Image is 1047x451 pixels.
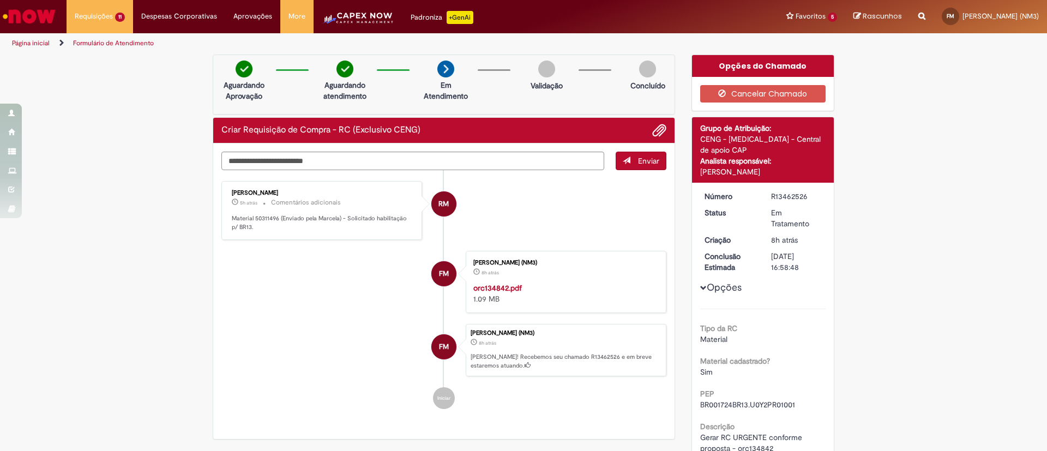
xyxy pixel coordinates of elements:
p: Aguardando atendimento [318,80,371,101]
p: +GenAi [447,11,473,24]
button: Adicionar anexos [652,123,666,137]
span: Material [700,334,727,344]
a: Formulário de Atendimento [73,39,154,47]
span: BR001724BR13.U0Y2PR01001 [700,400,795,410]
div: Em Tratamento [771,207,822,229]
div: Grupo de Atribuição: [700,123,826,134]
div: [PERSON_NAME] (NM3) [473,260,655,266]
span: 11 [115,13,125,22]
button: Cancelar Chamado [700,85,826,103]
a: Rascunhos [853,11,902,22]
span: FM [439,261,449,287]
div: 1.09 MB [473,282,655,304]
dt: Criação [696,234,763,245]
ul: Trilhas de página [8,33,690,53]
div: 29/08/2025 13:58:44 [771,234,822,245]
img: check-circle-green.png [236,61,252,77]
img: arrow-next.png [437,61,454,77]
dt: Número [696,191,763,202]
span: Favoritos [796,11,826,22]
div: Fernando Borges Moraes (NM3) [431,334,456,359]
b: Material cadastrado? [700,356,770,366]
div: Fernando Borges Moraes (NM3) [431,261,456,286]
span: Enviar [638,156,659,166]
div: [DATE] 16:58:48 [771,251,822,273]
div: Padroniza [411,11,473,24]
p: Validação [531,80,563,91]
dt: Conclusão Estimada [696,251,763,273]
span: 8h atrás [479,340,496,346]
time: 29/08/2025 13:58:27 [482,269,499,276]
span: Aprovações [233,11,272,22]
div: Raiane Martins [431,191,456,217]
h2: Criar Requisição de Compra - RC (Exclusivo CENG) Histórico de tíquete [221,125,420,135]
img: ServiceNow [1,5,57,27]
a: orc134842.pdf [473,283,522,293]
div: Analista responsável: [700,155,826,166]
b: PEP [700,389,714,399]
span: Rascunhos [863,11,902,21]
span: Requisições [75,11,113,22]
time: 29/08/2025 16:53:34 [240,200,257,206]
ul: Histórico de tíquete [221,170,666,420]
div: [PERSON_NAME] [232,190,413,196]
li: Fernando Borges Moraes (NM3) [221,324,666,376]
time: 29/08/2025 13:58:44 [479,340,496,346]
span: 8h atrás [771,235,798,245]
span: Sim [700,367,713,377]
span: 5h atrás [240,200,257,206]
span: FM [439,334,449,360]
span: More [288,11,305,22]
span: [PERSON_NAME] (NM3) [962,11,1039,21]
div: [PERSON_NAME] (NM3) [471,330,660,336]
span: 8h atrás [482,269,499,276]
span: Despesas Corporativas [141,11,217,22]
dt: Status [696,207,763,218]
img: img-circle-grey.png [639,61,656,77]
img: img-circle-grey.png [538,61,555,77]
div: R13462526 [771,191,822,202]
a: Página inicial [12,39,50,47]
img: check-circle-green.png [336,61,353,77]
b: Tipo da RC [700,323,737,333]
textarea: Digite sua mensagem aqui... [221,152,604,170]
div: [PERSON_NAME] [700,166,826,177]
b: Descrição [700,422,735,431]
button: Enviar [616,152,666,170]
p: Aguardando Aprovação [218,80,270,101]
p: Material 50311496 (Enviado pela Marcela) - Solicitado habilitação p/ BR13. [232,214,413,231]
p: Concluído [630,80,665,91]
span: RM [438,191,449,217]
small: Comentários adicionais [271,198,341,207]
div: CENG - [MEDICAL_DATA] - Central de apoio CAP [700,134,826,155]
time: 29/08/2025 13:58:44 [771,235,798,245]
span: FM [947,13,954,20]
span: 5 [828,13,837,22]
p: [PERSON_NAME]! Recebemos seu chamado R13462526 e em breve estaremos atuando. [471,353,660,370]
img: CapexLogo5.png [322,11,394,33]
p: Em Atendimento [419,80,472,101]
div: Opções do Chamado [692,55,834,77]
